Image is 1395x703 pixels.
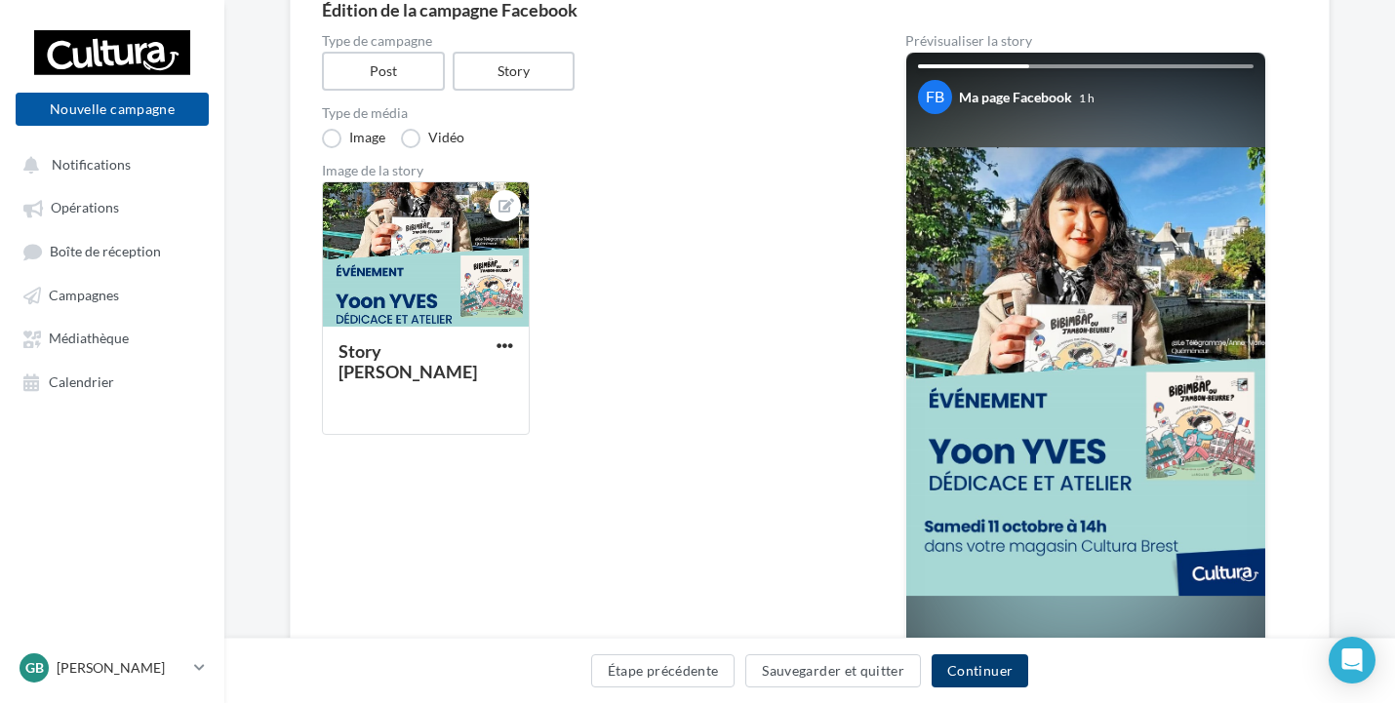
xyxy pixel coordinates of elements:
[322,34,843,48] label: Type de campagne
[12,146,205,181] button: Notifications
[959,88,1072,107] div: Ma page Facebook
[918,80,952,114] div: FB
[16,93,209,126] button: Nouvelle campagne
[1079,90,1095,106] div: 1 h
[49,287,119,303] span: Campagnes
[339,340,477,382] div: Story [PERSON_NAME]
[905,34,1266,48] div: Prévisualiser la story
[50,243,161,259] span: Boîte de réception
[12,189,213,224] a: Opérations
[12,364,213,399] a: Calendrier
[322,164,843,177] div: Image de la story
[25,658,44,678] span: GB
[51,200,119,216] span: Opérations
[12,277,213,312] a: Campagnes
[52,156,131,173] span: Notifications
[932,654,1028,687] button: Continuer
[591,654,736,687] button: Étape précédente
[322,52,445,91] label: Post
[745,654,921,687] button: Sauvegarder et quitter
[401,129,464,148] label: Vidéo
[49,331,129,347] span: Médiathèque
[906,147,1265,596] img: Your Facebook story preview
[16,649,209,686] a: GB [PERSON_NAME]
[322,106,843,120] label: Type de média
[12,320,213,355] a: Médiathèque
[453,52,576,91] label: Story
[322,1,1297,19] div: Édition de la campagne Facebook
[1329,637,1375,683] div: Open Intercom Messenger
[322,129,385,148] label: Image
[57,658,186,678] p: [PERSON_NAME]
[49,373,114,390] span: Calendrier
[12,233,213,269] a: Boîte de réception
